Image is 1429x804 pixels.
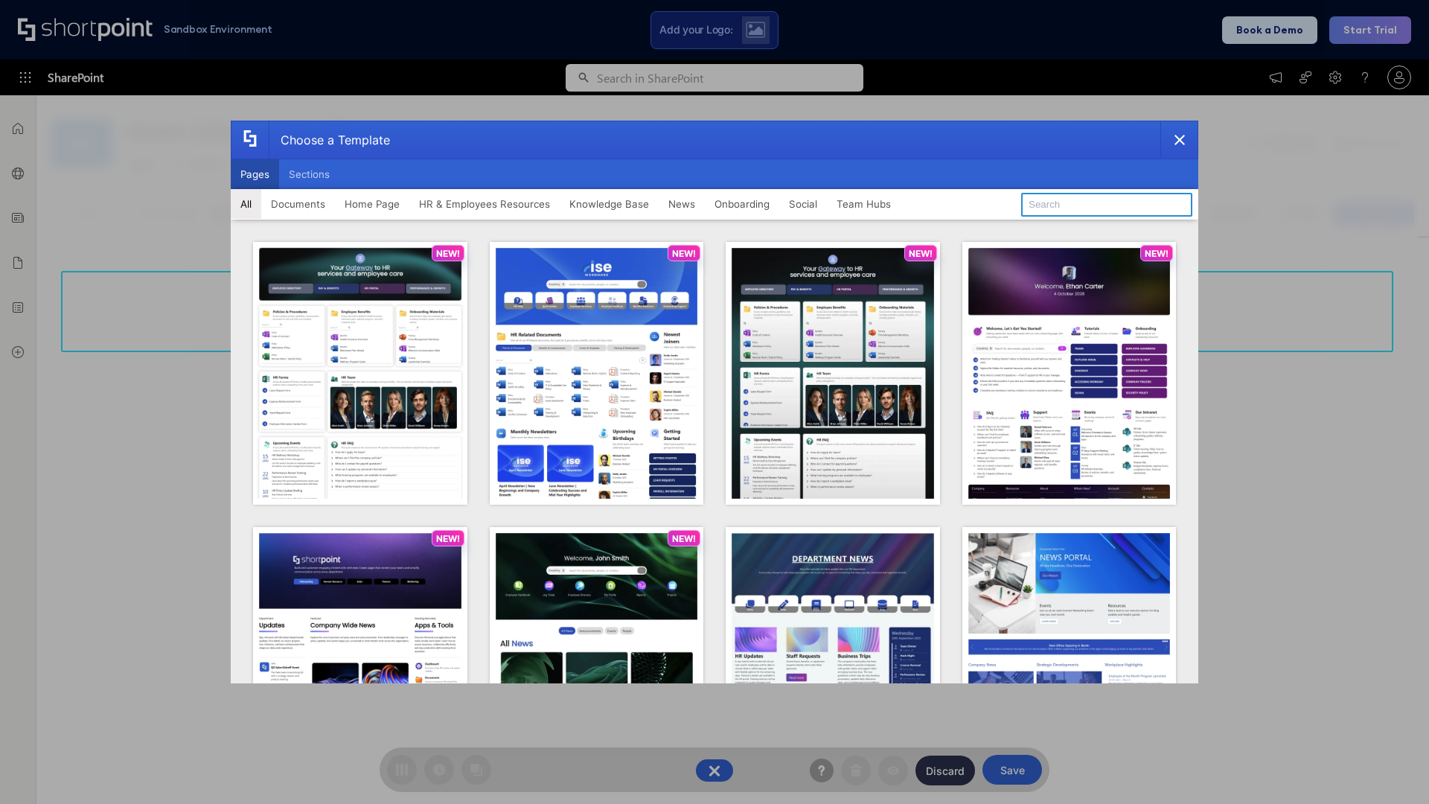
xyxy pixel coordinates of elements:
button: All [231,189,261,219]
button: HR & Employees Resources [409,189,560,219]
div: template selector [231,121,1198,683]
input: Search [1021,193,1192,217]
iframe: Chat Widget [1161,631,1429,804]
button: Knowledge Base [560,189,659,219]
p: NEW! [436,248,460,259]
p: NEW! [909,248,933,259]
button: Sections [279,159,339,189]
button: Documents [261,189,335,219]
div: Choose a Template [269,121,390,159]
button: Home Page [335,189,409,219]
button: Pages [231,159,279,189]
button: Social [779,189,827,219]
button: Team Hubs [827,189,901,219]
p: NEW! [1145,248,1169,259]
button: Onboarding [705,189,779,219]
p: NEW! [672,533,696,544]
button: News [659,189,705,219]
p: NEW! [436,533,460,544]
p: NEW! [672,248,696,259]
